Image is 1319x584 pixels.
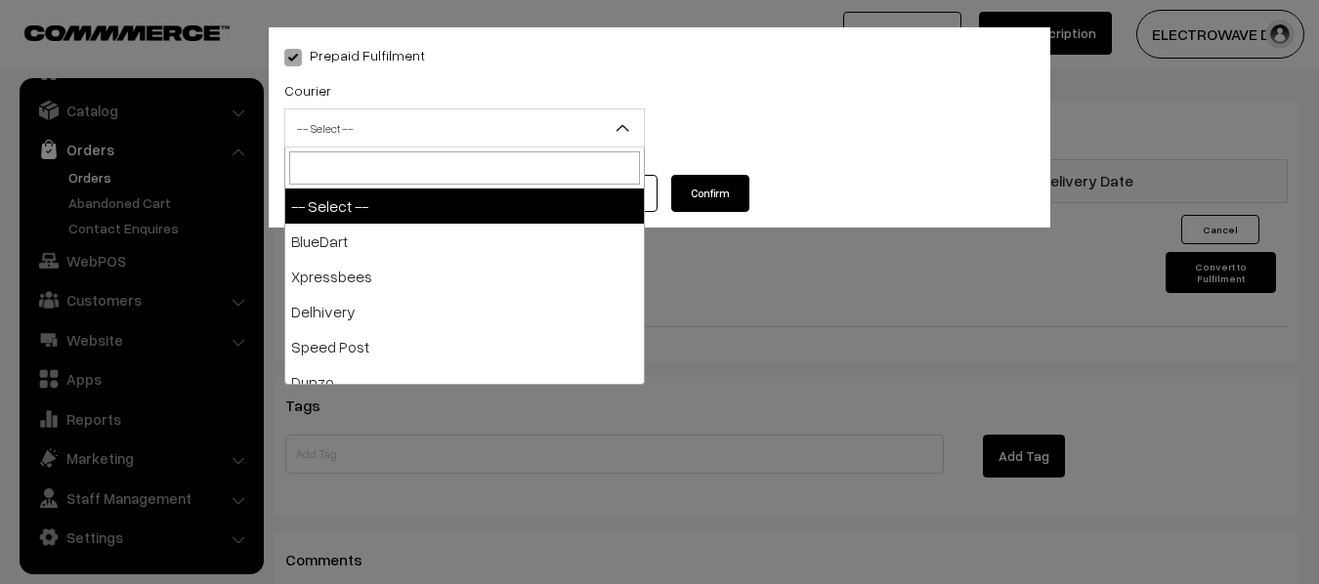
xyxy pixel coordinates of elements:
[285,259,644,294] li: Xpressbees
[285,188,644,224] li: -- Select --
[671,175,749,212] button: Confirm
[285,224,644,259] li: BlueDart
[285,364,644,399] li: Dunzo
[285,294,644,329] li: Delhivery
[285,329,644,364] li: Speed Post
[285,111,644,146] span: -- Select --
[284,108,645,147] span: -- Select --
[284,80,331,101] label: Courier
[284,45,425,65] label: Prepaid Fulfilment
